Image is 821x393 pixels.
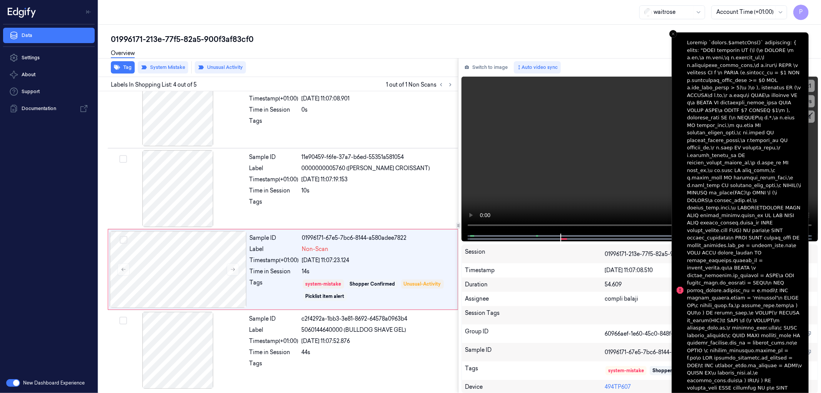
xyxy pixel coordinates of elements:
[793,5,809,20] button: P
[250,234,299,242] div: Sample ID
[111,34,815,45] div: 01996171-213e-77f5-82a5-900f3af83cf0
[605,348,709,356] span: 01996171-67e5-7bc6-8144-a580adee7822
[605,295,814,303] div: compli balaji
[111,81,197,89] span: Labels In Shopping List: 4 out of 5
[465,248,605,260] div: Session
[465,295,605,303] div: Assignee
[249,95,299,103] div: Timestamp (+01:00)
[250,268,299,276] div: Time in Session
[302,348,453,356] div: 44s
[514,61,561,74] button: Auto video sync
[249,337,299,345] div: Timestamp (+01:00)
[3,50,95,65] a: Settings
[302,326,406,334] span: 5060144640000 (BULLDOG SHAVE GEL)
[302,256,453,264] div: [DATE] 11:07:23.124
[302,337,453,345] div: [DATE] 11:07:52.876
[249,360,299,372] div: Tags
[249,326,299,334] div: Label
[249,106,299,114] div: Time in Session
[249,315,299,323] div: Sample ID
[465,281,605,289] div: Duration
[669,30,677,38] button: Close toast
[465,309,605,321] div: Session Tags
[249,164,299,172] div: Label
[3,28,95,43] a: Data
[82,6,95,18] button: Toggle Navigation
[120,236,127,244] button: Select row
[302,106,453,114] div: 0s
[249,176,299,184] div: Timestamp (+01:00)
[249,348,299,356] div: Time in Session
[803,80,815,92] button: x1
[119,155,127,163] button: Select row
[465,383,605,391] div: Device
[249,117,299,129] div: Tags
[465,266,605,274] div: Timestamp
[605,250,705,258] span: 01996171-213e-77f5-82a5-900f3af83cf0
[461,61,511,74] button: Switch to image
[249,187,299,195] div: Time in Session
[302,95,453,103] div: [DATE] 11:07:08.901
[386,80,455,89] span: 1 out of 1 Non Scans
[465,346,605,358] div: Sample ID
[111,61,135,74] button: Tag
[302,245,329,253] span: Non-Scan
[306,293,344,300] div: Picklist item alert
[302,164,430,172] span: 0000000005760 ([PERSON_NAME] CROISSANT)
[803,95,815,107] button: 0s
[249,153,299,161] div: Sample ID
[652,367,698,374] div: Shopper Confirmed
[306,281,341,288] div: system-mistake
[249,198,299,210] div: Tags
[302,187,453,195] div: 10s
[350,281,395,288] div: Shopper Confirmed
[250,245,299,253] div: Label
[302,315,453,323] div: c2f4292a-1bb3-3e81-8692-64578a0963b4
[119,317,127,324] button: Select row
[605,330,709,338] span: 60966aef-1e60-45c0-848f-614eab12d892
[605,383,814,391] div: 494TP607
[3,84,95,99] a: Support
[250,279,299,302] div: Tags
[465,328,605,340] div: Group ID
[250,256,299,264] div: Timestamp (+01:00)
[302,234,453,242] div: 01996171-67e5-7bc6-8144-a580adee7822
[404,281,441,288] div: Unusual-Activity
[605,266,814,274] div: [DATE] 11:07:08.510
[3,101,95,116] a: Documentation
[111,49,135,58] a: Overview
[608,367,644,374] div: system-mistake
[302,268,453,276] div: 14s
[3,67,95,82] button: About
[605,281,814,289] div: 54.609
[138,61,188,74] button: System Mistake
[302,176,453,184] div: [DATE] 11:07:19.153
[302,153,453,161] div: 11e90459-f6fe-37a7-b6ed-55351a581054
[465,365,605,377] div: Tags
[195,61,246,74] button: Unusual Activity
